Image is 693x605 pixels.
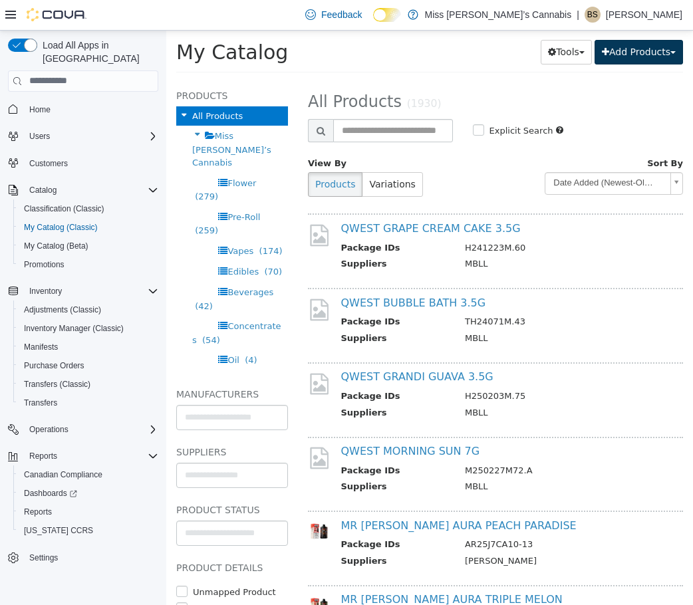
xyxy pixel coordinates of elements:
[174,301,288,318] th: Suppliers
[577,7,579,23] p: |
[13,338,164,356] button: Manifests
[13,465,164,484] button: Canadian Compliance
[10,529,122,545] h5: Product Details
[24,422,74,437] button: Operations
[13,218,164,237] button: My Catalog (Classic)
[428,9,517,34] button: Add Products
[24,128,158,144] span: Users
[19,358,90,374] a: Purchase Orders
[24,549,158,566] span: Settings
[587,7,598,23] span: BS
[98,236,116,246] span: (70)
[142,564,164,586] img: 150
[19,257,158,273] span: Promotions
[61,324,72,334] span: Oil
[24,422,158,437] span: Operations
[174,449,288,466] th: Suppliers
[374,9,426,34] button: Tools
[19,219,103,235] a: My Catalog (Classic)
[24,379,90,390] span: Transfers (Classic)
[289,285,517,301] td: TH24071M.43
[27,8,86,21] img: Cova
[24,525,93,536] span: [US_STATE] CCRS
[3,127,164,146] button: Users
[24,448,63,464] button: Reports
[142,192,164,217] img: missing-image.png
[142,62,235,80] span: All Products
[19,238,94,254] a: My Catalog (Beta)
[24,507,52,517] span: Reports
[29,286,62,297] span: Inventory
[29,424,69,435] span: Operations
[24,550,63,566] a: Settings
[29,552,58,563] span: Settings
[378,142,517,164] a: Date Added (Newest-Oldest)
[24,222,98,233] span: My Catalog (Classic)
[19,302,158,318] span: Adjustments (Classic)
[19,219,158,235] span: My Catalog (Classic)
[61,257,107,267] span: Beverages
[142,489,164,512] img: 150
[373,22,374,23] span: Dark Mode
[24,102,56,118] a: Home
[289,227,517,243] td: MBLL
[19,339,158,355] span: Manifests
[29,131,50,142] span: Users
[24,323,124,334] span: Inventory Manager (Classic)
[24,448,158,464] span: Reports
[26,291,115,314] span: Concentrates
[289,449,517,466] td: MBLL
[19,523,98,539] a: [US_STATE] CCRS
[24,241,88,251] span: My Catalog (Beta)
[300,1,367,28] a: Feedback
[23,572,120,585] label: Available by Dropship
[19,504,158,520] span: Reports
[93,215,116,225] span: (174)
[3,447,164,465] button: Reports
[13,375,164,394] button: Transfers (Classic)
[29,271,47,281] span: (42)
[174,524,288,541] th: Suppliers
[61,236,92,246] span: Edibles
[10,57,122,73] h5: Products
[13,503,164,521] button: Reports
[13,356,164,375] button: Purchase Orders
[29,104,51,115] span: Home
[19,320,129,336] a: Inventory Manager (Classic)
[19,504,57,520] a: Reports
[26,80,76,90] span: All Products
[78,324,90,334] span: (4)
[289,376,517,392] td: MBLL
[10,356,122,372] h5: Manufacturers
[24,398,57,408] span: Transfers
[174,359,288,376] th: Package IDs
[142,341,164,366] img: missing-image.png
[379,142,499,163] span: Date Added (Newest-Oldest)
[19,395,63,411] a: Transfers
[19,302,106,318] a: Adjustments (Classic)
[24,304,101,315] span: Adjustments (Classic)
[585,7,601,23] div: Brindervir Singh
[19,467,108,483] a: Canadian Compliance
[142,415,164,440] img: missing-image.png
[29,185,57,195] span: Catalog
[174,285,288,301] th: Package IDs
[29,451,57,461] span: Reports
[241,67,275,79] small: (1930)
[3,548,164,567] button: Settings
[24,182,158,198] span: Catalog
[174,414,313,427] a: QWEST MORNING SUN 7G
[24,360,84,371] span: Purchase Orders
[13,301,164,319] button: Adjustments (Classic)
[289,359,517,376] td: H250203M.75
[10,414,122,429] h5: Suppliers
[19,485,82,501] a: Dashboards
[289,211,517,227] td: H241223M.60
[24,342,58,352] span: Manifests
[61,215,87,225] span: Vapes
[19,320,158,336] span: Inventory Manager (Classic)
[19,467,158,483] span: Canadian Compliance
[19,201,110,217] a: Classification (Classic)
[19,376,96,392] a: Transfers (Classic)
[10,10,122,33] span: My Catalog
